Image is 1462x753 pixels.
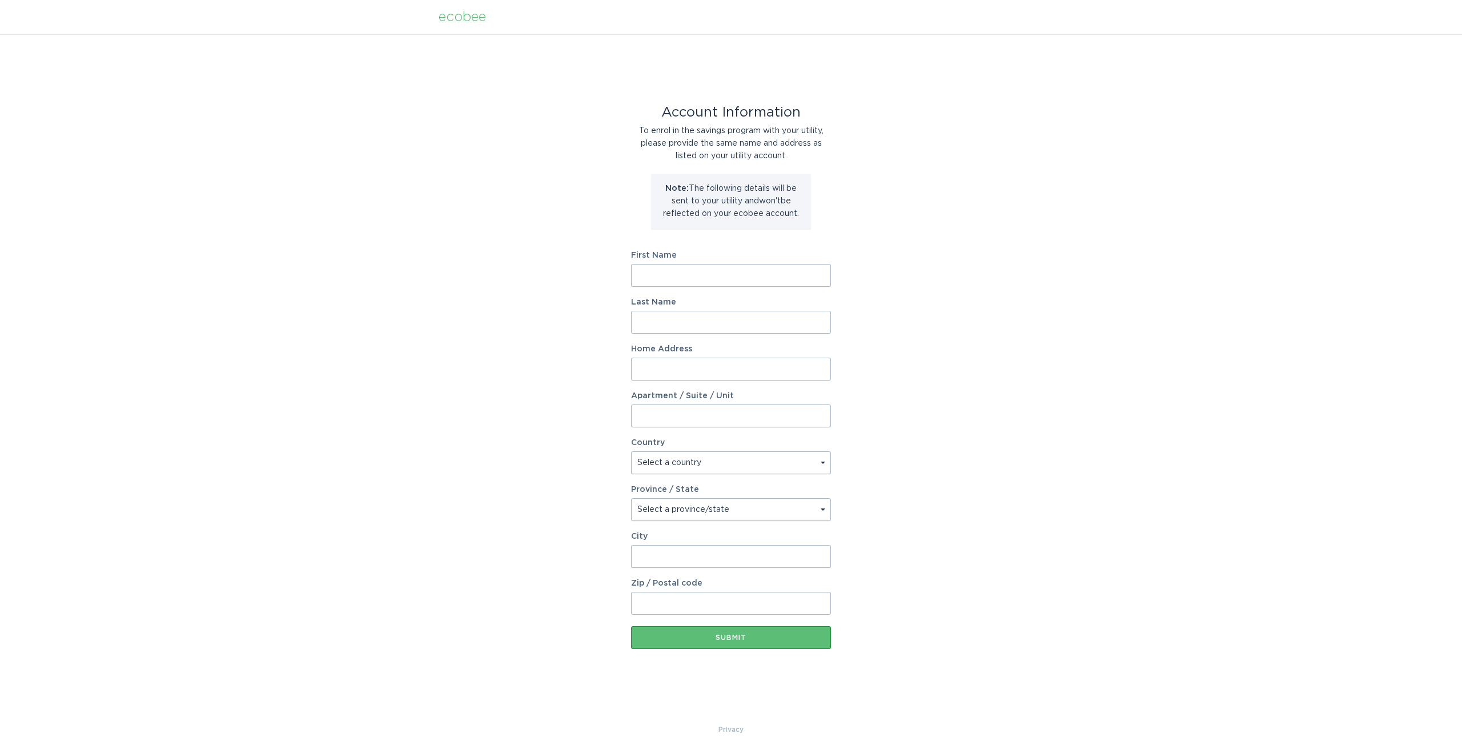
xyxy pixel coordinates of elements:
div: ecobee [439,11,486,23]
label: Home Address [631,345,831,353]
div: Account Information [631,106,831,119]
label: Country [631,439,665,447]
div: Submit [637,634,825,641]
label: Last Name [631,298,831,306]
a: Privacy Policy & Terms of Use [718,723,744,736]
strong: Note: [665,185,689,193]
label: First Name [631,251,831,259]
label: City [631,532,831,540]
p: The following details will be sent to your utility and won't be reflected on your ecobee account. [660,182,802,220]
button: Submit [631,626,831,649]
label: Province / State [631,486,699,494]
label: Zip / Postal code [631,579,831,587]
div: To enrol in the savings program with your utility, please provide the same name and address as li... [631,125,831,162]
label: Apartment / Suite / Unit [631,392,831,400]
